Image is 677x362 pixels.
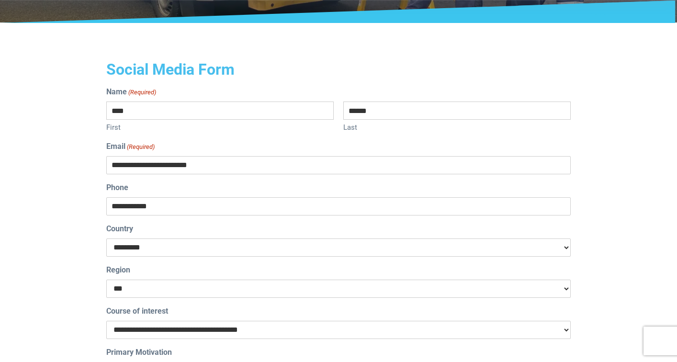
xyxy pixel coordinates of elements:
[106,347,172,358] label: Primary Motivation
[126,142,155,152] span: (Required)
[343,120,571,133] label: Last
[106,120,334,133] label: First
[106,141,155,152] label: Email
[106,305,168,317] label: Course of interest
[106,182,128,193] label: Phone
[106,223,133,235] label: Country
[106,264,130,276] label: Region
[128,88,157,97] span: (Required)
[106,60,571,79] h2: Social Media Form
[106,86,571,98] legend: Name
